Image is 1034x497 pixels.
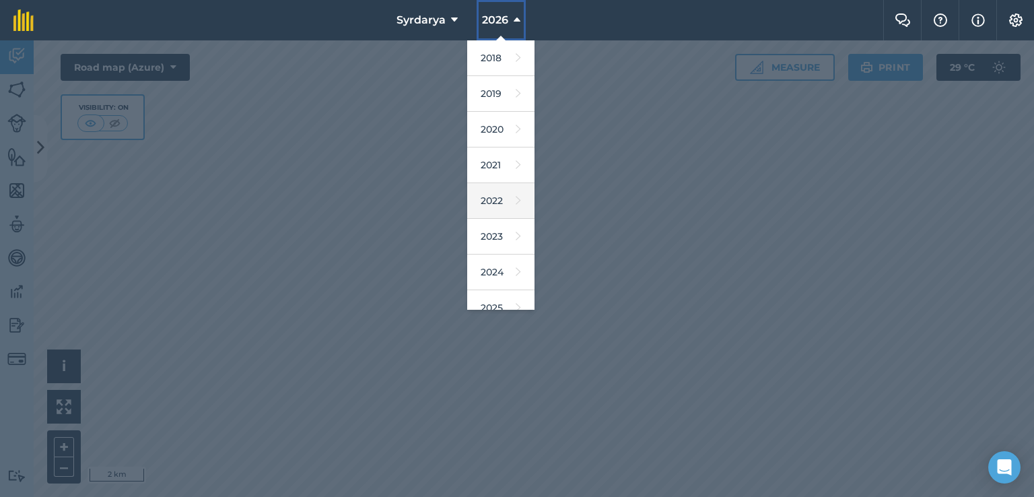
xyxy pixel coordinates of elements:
[932,13,949,27] img: A question mark icon
[467,40,535,76] a: 2018
[467,219,535,255] a: 2023
[482,12,508,28] span: 2026
[397,12,446,28] span: Syrdarya
[467,255,535,290] a: 2024
[467,147,535,183] a: 2021
[971,12,985,28] img: svg+xml;base64,PHN2ZyB4bWxucz0iaHR0cDovL3d3dy53My5vcmcvMjAwMC9zdmciIHdpZHRoPSIxNyIgaGVpZ2h0PSIxNy...
[467,76,535,112] a: 2019
[467,290,535,326] a: 2025
[467,112,535,147] a: 2020
[895,13,911,27] img: Two speech bubbles overlapping with the left bubble in the forefront
[467,183,535,219] a: 2022
[1008,13,1024,27] img: A cog icon
[13,9,34,31] img: fieldmargin Logo
[988,451,1021,484] div: Open Intercom Messenger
